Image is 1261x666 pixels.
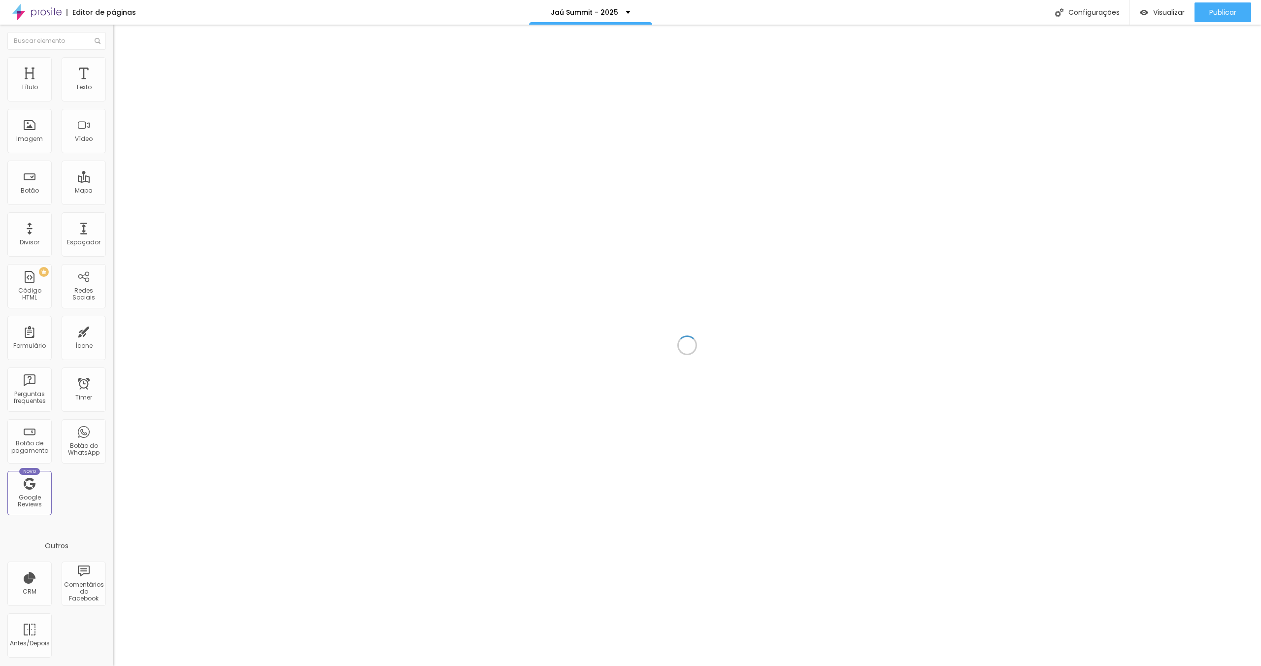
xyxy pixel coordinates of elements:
div: Botão do WhatsApp [64,442,103,457]
p: Jaú Summit - 2025 [551,9,618,16]
div: Editor de páginas [66,9,136,16]
div: Botão de pagamento [10,440,49,454]
img: view-1.svg [1140,8,1148,17]
div: Formulário [13,342,46,349]
img: Icone [1055,8,1063,17]
div: Texto [76,84,92,91]
div: Código HTML [10,287,49,301]
div: Comentários do Facebook [64,581,103,602]
div: Google Reviews [10,494,49,508]
input: Buscar elemento [7,32,106,50]
div: Ícone [75,342,93,349]
div: Mapa [75,187,93,194]
img: Icone [95,38,100,44]
div: CRM [23,588,36,595]
button: Publicar [1195,2,1251,22]
span: Publicar [1209,8,1236,16]
div: Vídeo [75,135,93,142]
span: Visualizar [1153,8,1185,16]
div: Imagem [16,135,43,142]
button: Visualizar [1130,2,1195,22]
div: Título [21,84,38,91]
div: Botão [21,187,39,194]
div: Perguntas frequentes [10,391,49,405]
div: Antes/Depois [10,640,49,647]
div: Novo [19,468,40,475]
div: Timer [75,394,92,401]
div: Divisor [20,239,39,246]
div: Redes Sociais [64,287,103,301]
div: Espaçador [67,239,100,246]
